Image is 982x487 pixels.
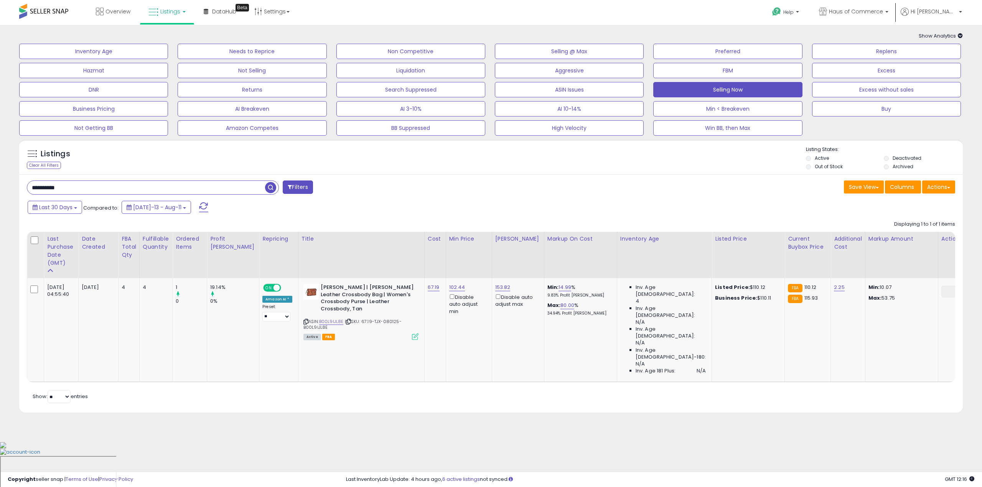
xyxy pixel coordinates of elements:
div: Disable auto adjust max [495,293,538,308]
div: Fulfillable Quantity [143,235,169,251]
span: Inv. Age [DEMOGRAPHIC_DATA]: [636,305,706,319]
div: $110.11 [715,295,779,302]
b: Min: [547,284,559,291]
a: 67.19 [428,284,440,291]
div: Amazon AI * [262,296,292,303]
p: 9.83% Profit [PERSON_NAME] [547,293,611,298]
a: 2.25 [834,284,845,291]
button: Not Selling [178,63,326,78]
div: Listed Price [715,235,781,243]
div: Cost [428,235,443,243]
div: Tooltip anchor [236,4,249,11]
a: Hi [PERSON_NAME] [901,8,962,25]
div: FBA Total Qty [122,235,136,259]
h5: Listings [41,149,70,159]
div: Preset: [262,304,292,321]
p: 53.75 [868,295,932,302]
button: AI Breakeven [178,101,326,116]
span: Inv. Age [DEMOGRAPHIC_DATA]: [636,284,706,298]
div: [PERSON_NAME] [495,235,541,243]
label: Active [815,155,829,161]
img: 416fSdGrfUL._SL40_.jpg [303,284,319,299]
p: 34.94% Profit [PERSON_NAME] [547,311,611,316]
div: Inventory Age [620,235,708,243]
div: $110.12 [715,284,779,291]
div: Repricing [262,235,295,243]
button: Inventory Age [19,44,168,59]
div: Clear All Filters [27,162,61,169]
span: 110.12 [804,284,817,291]
p: 10.07 [868,284,932,291]
button: Excess [812,63,961,78]
div: [DATE] [82,284,112,291]
div: 0% [210,298,259,305]
button: Not Getting BB [19,120,168,136]
p: Listing States: [806,146,963,153]
span: [DATE]-13 - Aug-11 [133,203,181,211]
div: Profit [PERSON_NAME] [210,235,256,251]
span: 115.93 [804,294,818,302]
div: [DATE] 04:55:40 [47,284,72,298]
div: 1 [176,284,207,291]
div: 19.14% [210,284,259,291]
span: Help [783,9,794,15]
span: Haus of Commerce [829,8,883,15]
a: B00L9IJL8E [319,318,344,325]
div: Last Purchase Date (GMT) [47,235,75,267]
label: Out of Stock [815,163,843,170]
button: Last 30 Days [28,201,82,214]
span: 4 [636,298,639,305]
div: 0 [176,298,207,305]
button: Selling @ Max [495,44,644,59]
strong: Max: [868,294,882,302]
div: Title [302,235,421,243]
button: Filters [283,180,313,194]
button: DNR [19,82,168,97]
i: Get Help [772,7,781,16]
button: AI 10-14% [495,101,644,116]
span: | SKU: 67.19-TJX-080125-B00L9IJL8E [303,318,402,330]
th: The percentage added to the cost of goods (COGS) that forms the calculator for Min & Max prices. [544,232,617,278]
button: ASIN Issues [495,82,644,97]
button: Replens [812,44,961,59]
span: N/A [636,339,645,346]
span: Last 30 Days [39,203,72,211]
button: Min < Breakeven [653,101,802,116]
label: Archived [893,163,913,170]
button: Business Pricing [19,101,168,116]
span: N/A [697,367,706,374]
span: All listings currently available for purchase on Amazon [303,334,321,340]
span: Columns [890,183,914,191]
a: 102.44 [449,284,465,291]
button: BB Suppressed [336,120,485,136]
span: Listings [160,8,180,15]
span: N/A [636,361,645,367]
strong: Min: [868,284,880,291]
span: Inv. Age [DEMOGRAPHIC_DATA]: [636,326,706,339]
div: ASIN: [303,284,419,339]
div: Date Created [82,235,115,251]
small: FBA [788,295,802,303]
button: High Velocity [495,120,644,136]
button: Aggressive [495,63,644,78]
div: Min Price [449,235,489,243]
button: Amazon Competes [178,120,326,136]
span: Overview [105,8,130,15]
small: FBA [788,284,802,292]
span: ON [264,285,274,291]
button: Actions [922,180,955,193]
span: N/A [636,319,645,326]
span: Compared to: [83,204,119,212]
div: 4 [122,284,133,291]
a: Help [766,1,807,25]
button: Selling Now [653,82,802,97]
span: Inv. Age [DEMOGRAPHIC_DATA]-180: [636,347,706,361]
a: 14.99 [559,284,571,291]
button: Liquidation [336,63,485,78]
button: Non Competitive [336,44,485,59]
div: % [547,302,611,316]
a: 153.82 [495,284,511,291]
span: Hi [PERSON_NAME] [911,8,957,15]
button: Save View [844,180,884,193]
div: 4 [143,284,166,291]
